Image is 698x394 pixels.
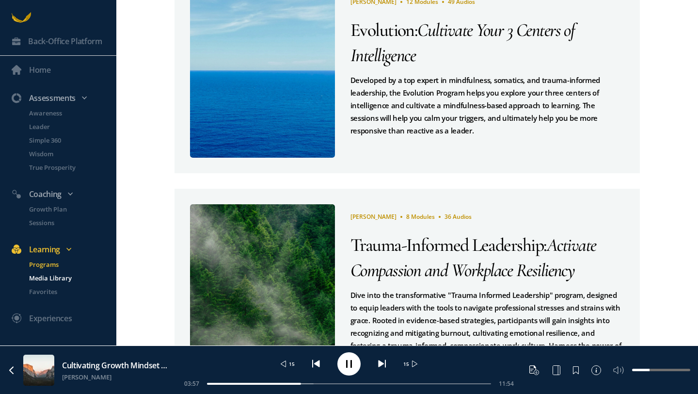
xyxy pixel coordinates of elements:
[28,35,102,48] div: Back-Office Platform
[350,19,575,66] span: Cultivate Your 3 Centers of Intelligence
[29,218,114,228] p: Sessions
[29,122,114,131] p: Leader
[350,19,414,41] span: Evolution
[350,74,624,137] div: Developed by a top expert in mindfulness, somatics, and trauma-informed leadership, the Evolution...
[62,372,171,382] a: [PERSON_NAME]
[350,17,624,68] div: :
[350,232,624,283] div: :
[406,213,435,221] span: 8 Modules
[29,108,114,118] p: Awareness
[6,243,120,256] div: Learning
[17,122,116,131] a: Leader
[17,273,116,283] a: Media Library
[499,379,514,388] span: 11:54
[17,149,116,159] a: Wisdom
[350,234,543,256] span: Trauma-Informed Leadership
[184,379,199,388] span: 03:57
[6,188,120,200] div: Coaching
[17,204,116,214] a: Growth Plan
[29,287,114,296] p: Favorites
[29,204,114,214] p: Growth Plan
[29,312,72,325] div: Experiences
[444,213,472,221] span: 36 Audios
[23,355,54,386] img: 5ffd683f75b04f9fae80780a_1697608424.jpg
[29,149,114,159] p: Wisdom
[289,361,295,367] span: 15
[17,218,116,228] a: Sessions
[62,359,171,372] a: Cultivating Growth Mindset with Exercise
[17,135,116,145] a: Simple 360
[17,287,116,296] a: Favorites
[29,260,114,269] p: Programs
[29,163,114,172] p: True Prosperity
[29,135,114,145] p: Simple 360
[6,92,120,104] div: Assessments
[350,289,624,377] div: Dive into the transformative "Trauma Informed Leadership" program, designed to equip leaders with...
[29,273,114,283] p: Media Library
[29,64,51,76] div: Home
[17,108,116,118] a: Awareness
[17,260,116,269] a: Programs
[350,213,397,221] span: [PERSON_NAME]
[17,163,116,172] a: True Prosperity
[403,361,409,367] span: 15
